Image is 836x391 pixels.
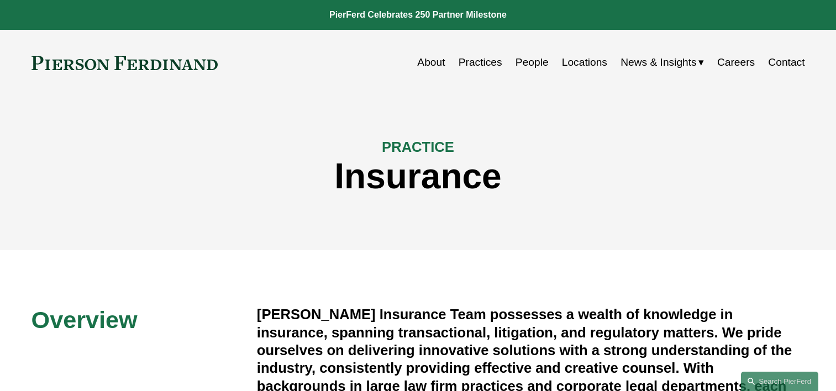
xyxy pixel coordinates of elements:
h1: Insurance [31,156,805,197]
a: Search this site [741,372,818,391]
a: People [516,52,549,73]
span: PRACTICE [382,139,454,155]
a: Locations [562,52,607,73]
span: News & Insights [621,53,697,72]
span: Overview [31,307,138,333]
a: About [417,52,445,73]
a: Practices [459,52,502,73]
a: Careers [717,52,755,73]
a: folder dropdown [621,52,704,73]
a: Contact [768,52,805,73]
